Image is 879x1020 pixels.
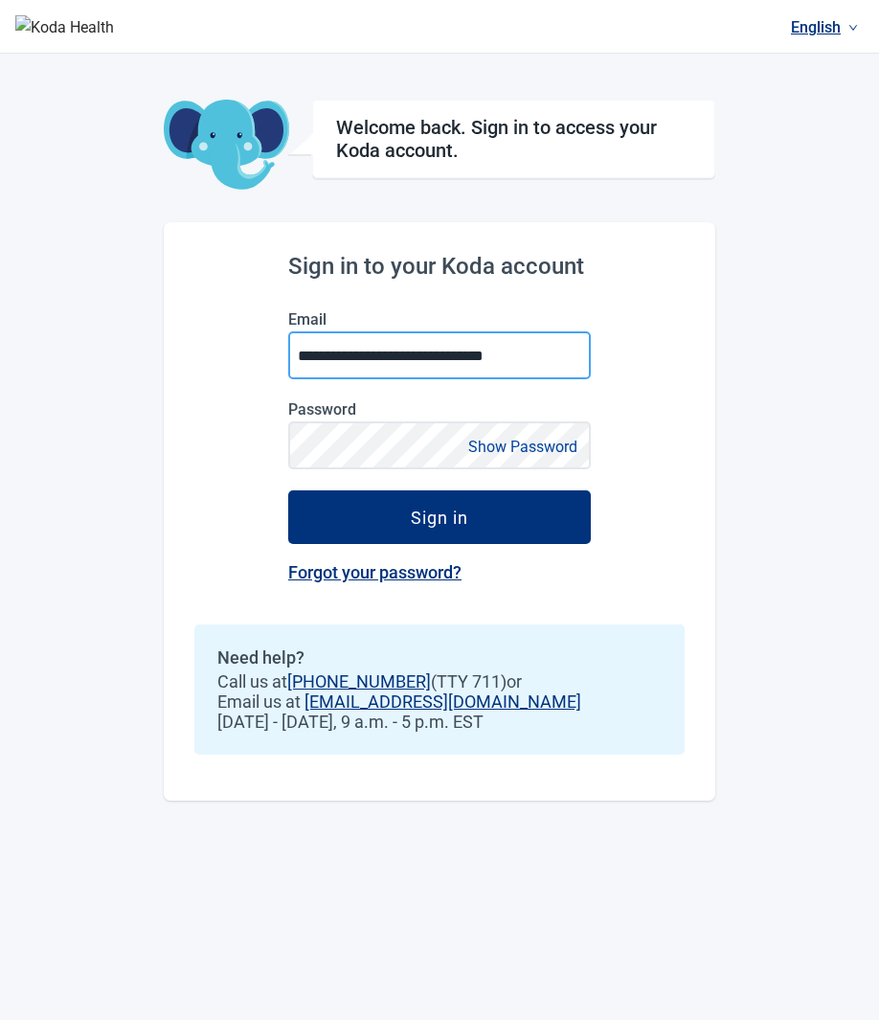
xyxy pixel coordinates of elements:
[288,400,591,419] label: Password
[288,310,591,329] label: Email
[217,671,662,691] span: Call us at (TTY 711) or
[164,54,715,801] main: Main content
[411,508,468,527] div: Sign in
[217,712,662,732] span: [DATE] - [DATE], 9 a.m. - 5 p.m. EST
[783,11,866,43] a: Current language: English
[287,671,431,691] a: [PHONE_NUMBER]
[288,490,591,544] button: Sign in
[304,691,581,712] a: [EMAIL_ADDRESS][DOMAIN_NAME]
[336,116,691,162] h1: Welcome back. Sign in to access your Koda account.
[288,562,462,582] a: Forgot your password?
[217,691,662,712] span: Email us at
[217,647,662,668] h2: Need help?
[164,100,289,192] img: Koda Elephant
[288,253,591,280] h2: Sign in to your Koda account
[848,23,858,33] span: down
[15,15,114,38] img: Koda Health
[462,434,583,460] button: Show Password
